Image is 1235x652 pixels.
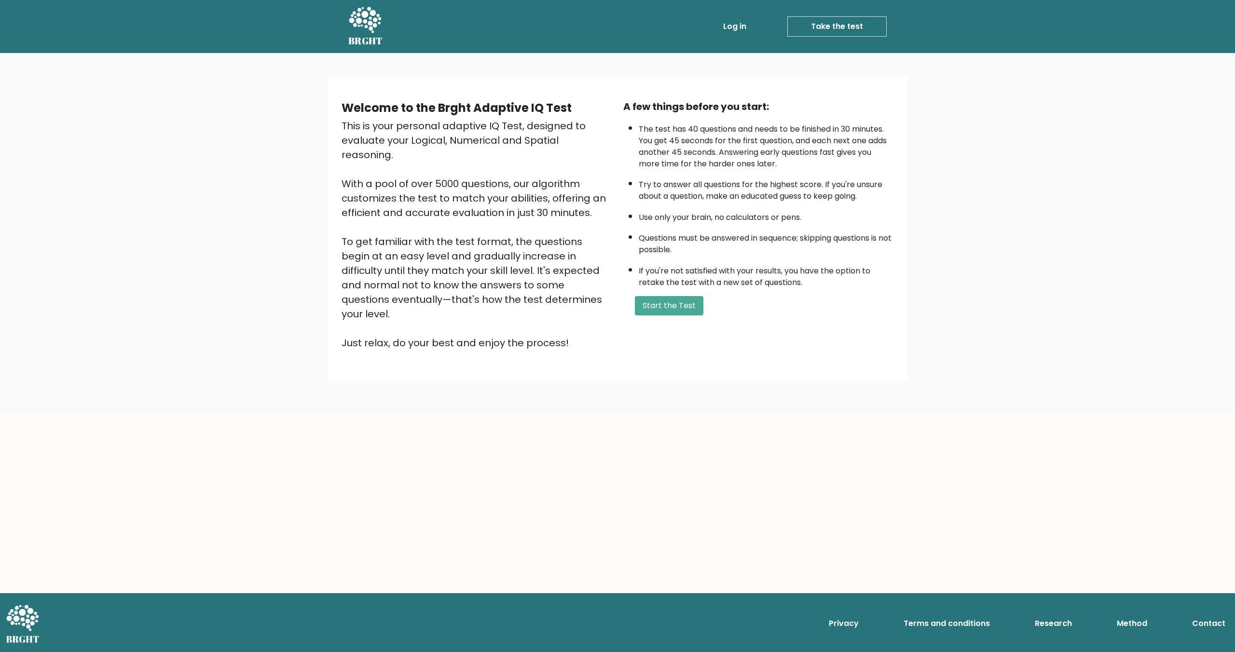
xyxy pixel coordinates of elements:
li: Questions must be answered in sequence; skipping questions is not possible. [639,228,893,256]
a: Log in [719,17,750,36]
h5: BRGHT [348,35,383,47]
div: A few things before you start: [623,99,893,114]
li: Try to answer all questions for the highest score. If you're unsure about a question, make an edu... [639,174,893,202]
li: If you're not satisfied with your results, you have the option to retake the test with a new set ... [639,260,893,288]
b: Welcome to the Brght Adaptive IQ Test [342,100,572,116]
button: Start the Test [635,296,703,315]
a: Terms and conditions [900,614,994,633]
a: Take the test [787,16,887,37]
li: The test has 40 questions and needs to be finished in 30 minutes. You get 45 seconds for the firs... [639,119,893,170]
div: This is your personal adaptive IQ Test, designed to evaluate your Logical, Numerical and Spatial ... [342,119,612,350]
a: Method [1113,614,1151,633]
li: Use only your brain, no calculators or pens. [639,207,893,223]
a: Contact [1188,614,1229,633]
a: Research [1031,614,1076,633]
a: BRGHT [348,4,383,49]
a: Privacy [825,614,863,633]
